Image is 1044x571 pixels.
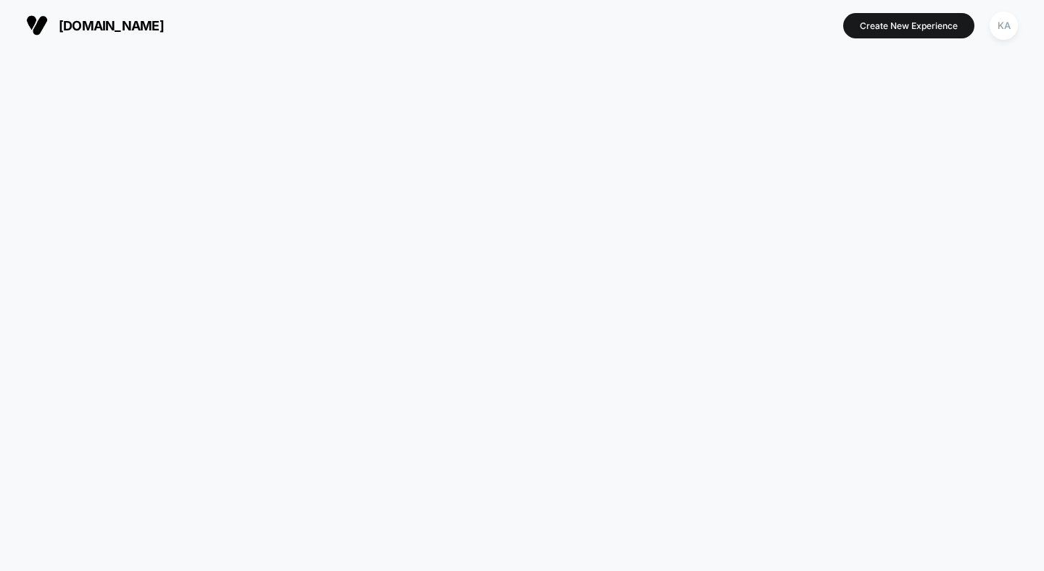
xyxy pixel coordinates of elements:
[26,14,48,36] img: Visually logo
[59,18,164,33] span: [DOMAIN_NAME]
[990,12,1018,40] div: KA
[22,14,168,37] button: [DOMAIN_NAME]
[985,11,1022,41] button: KA
[843,13,974,38] button: Create New Experience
